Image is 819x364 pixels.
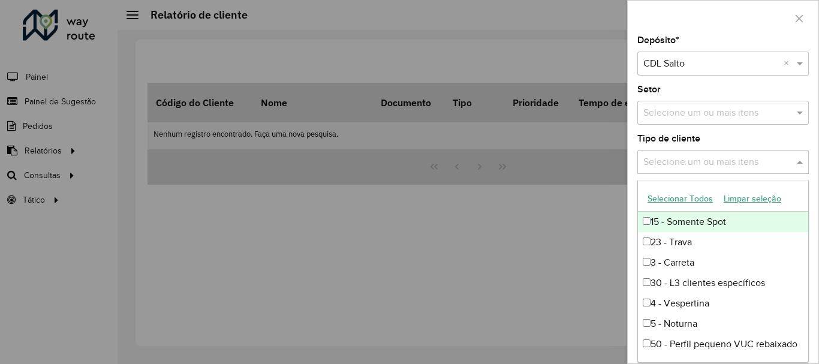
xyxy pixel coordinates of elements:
ng-dropdown-panel: Options list [637,180,809,363]
div: 30 - L3 clientes específicos [638,273,808,293]
button: Limpar seleção [718,189,787,208]
div: 5 - Noturna [638,314,808,334]
div: 23 - Trava [638,232,808,252]
div: 15 - Somente Spot [638,212,808,232]
label: Tipo de cliente [637,131,700,146]
button: Selecionar Todos [642,189,718,208]
div: 3 - Carreta [638,252,808,273]
div: 4 - Vespertina [638,293,808,314]
label: Setor [637,82,661,97]
div: 50 - Perfil pequeno VUC rebaixado [638,334,808,354]
label: Depósito [637,33,679,47]
span: Clear all [784,56,794,71]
